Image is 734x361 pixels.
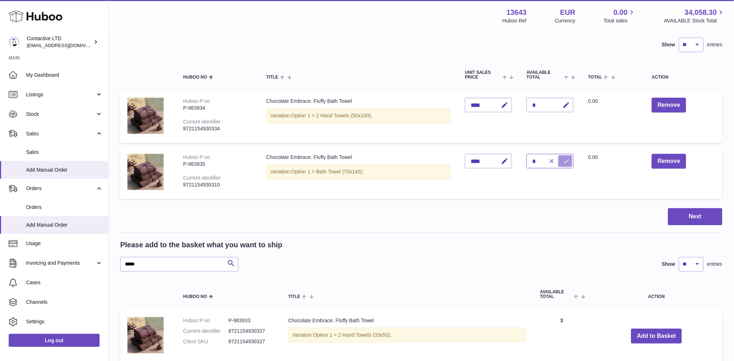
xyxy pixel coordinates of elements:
div: P-983934 [183,105,252,112]
img: soul@SOWLhome.com [9,37,20,47]
div: Currency [555,17,576,24]
strong: 13643 [507,8,527,17]
dd: 8721154930327 [228,338,274,345]
img: Chocolate Embrace. Fluffy Bath Towel [127,98,164,134]
span: Total [588,75,602,80]
span: My Dashboard [26,72,103,79]
span: Usage [26,240,103,247]
dt: Huboo P no [183,317,228,324]
span: Add Manual Order [26,167,103,173]
th: Action [591,282,723,306]
strong: EUR [560,8,575,17]
button: Next [668,208,722,225]
span: Stock [26,111,95,118]
label: Show [662,41,675,48]
dt: Client SKU [183,338,228,345]
button: Remove [652,154,686,169]
div: P-983935 [183,161,252,168]
span: Cases [26,279,103,286]
span: 0.00 [588,154,598,160]
div: Contactive LTD [27,35,92,49]
div: 8721154930310 [183,181,252,188]
span: Option 1 = Bath Towel (70x140); [291,169,364,175]
button: Add to Basket [631,329,682,344]
dt: Current identifier [183,328,228,335]
span: 34,058.30 [685,8,717,17]
span: Total sales [604,17,636,24]
span: Orders [26,185,95,192]
span: Add Manual Order [26,222,103,228]
span: Title [266,75,278,80]
span: Settings [26,318,103,325]
a: 34,058.30 AVAILABLE Stock Total [664,8,725,24]
dd: P-983933 [228,317,274,324]
a: 0.00 Total sales [604,8,636,24]
span: Listings [26,91,95,98]
button: Remove [652,98,686,113]
td: Chocolate Embrace. Fluffy Bath Towel [259,147,458,199]
span: Option 1 = 2 Hand Towels (33x50); [313,332,391,338]
div: 8721154930334 [183,125,252,132]
h2: Please add to the basket what you want to ship [120,240,282,250]
span: Invoicing and Payments [26,260,95,266]
div: Huboo P no [183,98,210,104]
span: Unit Sales Price [465,70,501,80]
span: Channels [26,299,103,306]
img: Chocolate Embrace. Fluffy Bath Towel [127,154,164,190]
a: Log out [9,334,100,347]
div: Action [652,75,715,80]
span: AVAILABLE Total [527,70,562,80]
div: Current identifier [183,175,221,181]
div: Huboo Ref [503,17,527,24]
span: AVAILABLE Stock Total [664,17,725,24]
span: 0.00 [614,8,628,17]
span: entries [707,261,722,268]
td: Chocolate Embrace. Fluffy Bath Towel [259,91,458,143]
span: [EMAIL_ADDRESS][DOMAIN_NAME] [27,42,106,48]
span: 0.00 [588,98,598,104]
span: Huboo no [183,75,207,80]
div: Variation: [288,328,526,343]
div: Variation: [266,108,450,123]
span: entries [707,41,722,48]
label: Show [662,261,675,268]
span: Option 1 = 2 Hand Towels (50x100); [291,113,372,118]
span: Sales [26,130,95,137]
div: Variation: [266,164,450,179]
div: Current identifier [183,119,221,125]
dd: 8721154930327 [228,328,274,335]
span: Orders [26,204,103,211]
div: Huboo P no [183,154,210,160]
span: AVAILABLE Total [540,290,572,299]
span: Sales [26,149,103,156]
span: Huboo no [183,294,207,299]
img: Chocolate Embrace. Fluffy Bath Towel [127,317,164,353]
span: Title [288,294,300,299]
